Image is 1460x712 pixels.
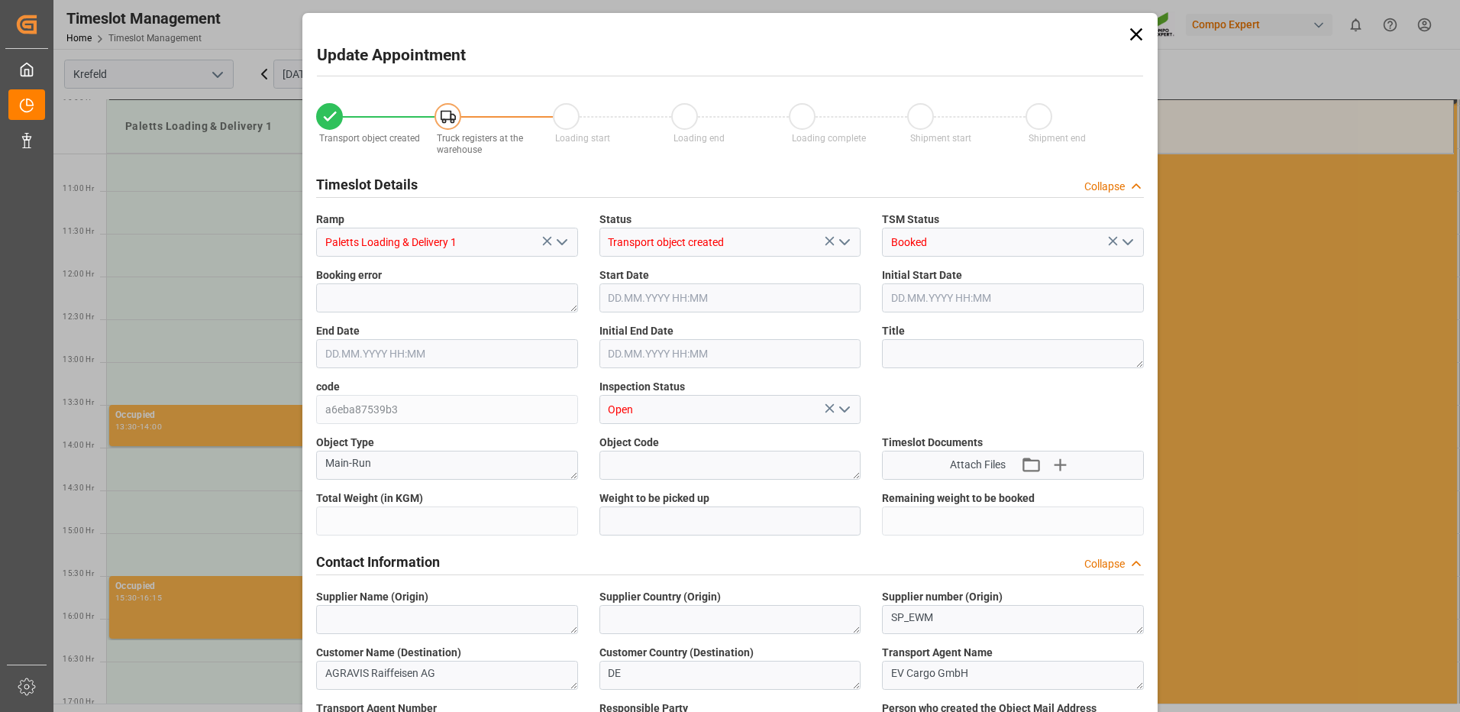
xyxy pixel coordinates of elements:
span: Supplier Name (Origin) [316,589,428,605]
span: Start Date [599,267,649,283]
span: Inspection Status [599,379,685,395]
span: Loading end [673,133,725,144]
h2: Update Appointment [317,44,466,68]
textarea: AGRAVIS Raiffeisen AG [316,661,578,690]
textarea: Main-Run [316,451,578,480]
span: Initial End Date [599,323,673,339]
input: DD.MM.YYYY HH:MM [599,283,861,312]
textarea: DE [599,661,861,690]
span: Object Type [316,435,374,451]
input: Type to search/select [316,228,578,257]
textarea: EV Cargo GmbH [882,661,1144,690]
div: Collapse [1084,556,1125,572]
span: Customer Name (Destination) [316,645,461,661]
input: Type to search/select [599,228,861,257]
h2: Contact Information [316,552,440,572]
span: Object Code [599,435,659,451]
button: open menu [832,231,855,254]
span: Loading start [555,133,610,144]
button: open menu [832,398,855,422]
span: Status [599,212,631,228]
h2: Timeslot Details [316,174,418,195]
span: Attach Files [950,457,1006,473]
span: Remaining weight to be booked [882,490,1035,506]
span: Customer Country (Destination) [599,645,754,661]
input: DD.MM.YYYY HH:MM [316,339,578,368]
div: Collapse [1084,179,1125,195]
span: Supplier Country (Origin) [599,589,721,605]
input: DD.MM.YYYY HH:MM [599,339,861,368]
span: Initial Start Date [882,267,962,283]
span: End Date [316,323,360,339]
span: code [316,379,340,395]
button: open menu [549,231,572,254]
span: Booking error [316,267,382,283]
span: Total Weight (in KGM) [316,490,423,506]
span: Loading complete [792,133,866,144]
span: Truck registers at the warehouse [437,133,523,155]
span: Shipment end [1029,133,1086,144]
span: Ramp [316,212,344,228]
span: Supplier number (Origin) [882,589,1003,605]
span: TSM Status [882,212,939,228]
span: Shipment start [910,133,971,144]
span: Weight to be picked up [599,490,709,506]
button: open menu [1115,231,1138,254]
span: Transport Agent Name [882,645,993,661]
span: Transport object created [319,133,420,144]
input: DD.MM.YYYY HH:MM [882,283,1144,312]
span: Timeslot Documents [882,435,983,451]
span: Title [882,323,905,339]
textarea: SP_EWM [882,605,1144,634]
